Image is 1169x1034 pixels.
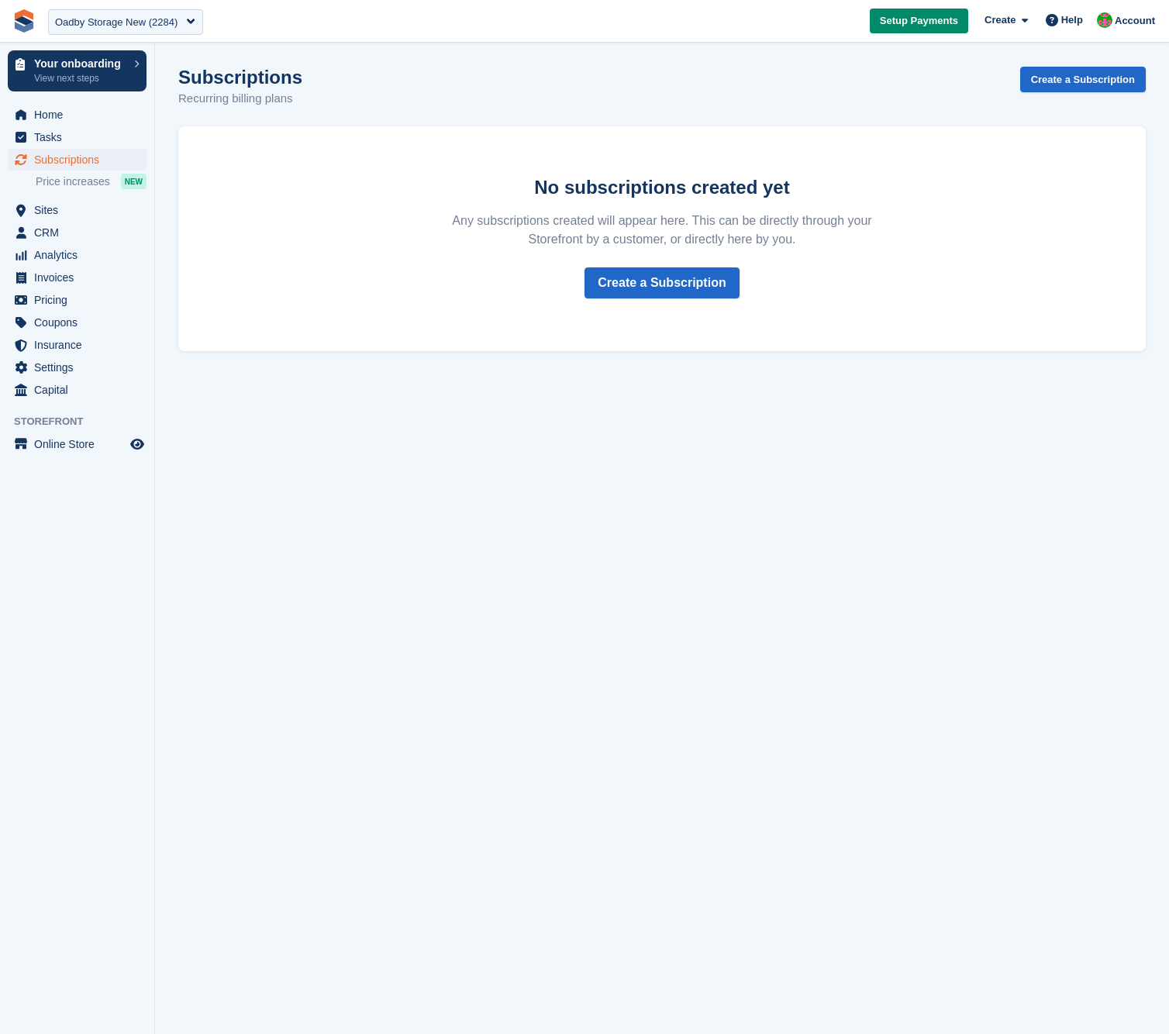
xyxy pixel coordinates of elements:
a: menu [8,267,147,288]
span: Storefront [14,414,154,429]
a: menu [8,244,147,266]
span: Subscriptions [34,149,127,171]
p: Your onboarding [34,58,126,69]
a: Create a Subscription [584,267,739,298]
span: Coupons [34,312,127,333]
span: Tasks [34,126,127,148]
a: menu [8,379,147,401]
span: Pricing [34,289,127,311]
a: menu [8,312,147,333]
h1: Subscriptions [178,67,302,88]
a: menu [8,289,147,311]
a: menu [8,126,147,148]
span: Help [1061,12,1083,28]
a: menu [8,334,147,356]
span: Account [1115,13,1155,29]
p: View next steps [34,71,126,85]
span: Price increases [36,174,110,189]
span: Analytics [34,244,127,266]
span: Invoices [34,267,127,288]
a: Create a Subscription [1020,67,1146,92]
a: menu [8,433,147,455]
div: NEW [121,174,147,189]
span: Online Store [34,433,127,455]
a: menu [8,199,147,221]
a: Setup Payments [870,9,968,34]
img: stora-icon-8386f47178a22dfd0bd8f6a31ec36ba5ce8667c1dd55bd0f319d3a0aa187defe.svg [12,9,36,33]
span: Create [985,12,1016,28]
span: Setup Payments [880,13,958,29]
strong: No subscriptions created yet [534,177,789,198]
div: Oadby Storage New (2284) [55,15,178,30]
span: Settings [34,357,127,378]
p: Any subscriptions created will appear here. This can be directly through your Storefront by a cus... [436,212,888,249]
span: Capital [34,379,127,401]
a: menu [8,104,147,126]
img: Will McNeilly [1097,12,1112,28]
a: menu [8,149,147,171]
span: Home [34,104,127,126]
a: Preview store [128,435,147,453]
a: menu [8,222,147,243]
p: Recurring billing plans [178,90,302,108]
a: Your onboarding View next steps [8,50,147,91]
a: Price increases NEW [36,173,147,190]
span: Insurance [34,334,127,356]
span: CRM [34,222,127,243]
a: menu [8,357,147,378]
span: Sites [34,199,127,221]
